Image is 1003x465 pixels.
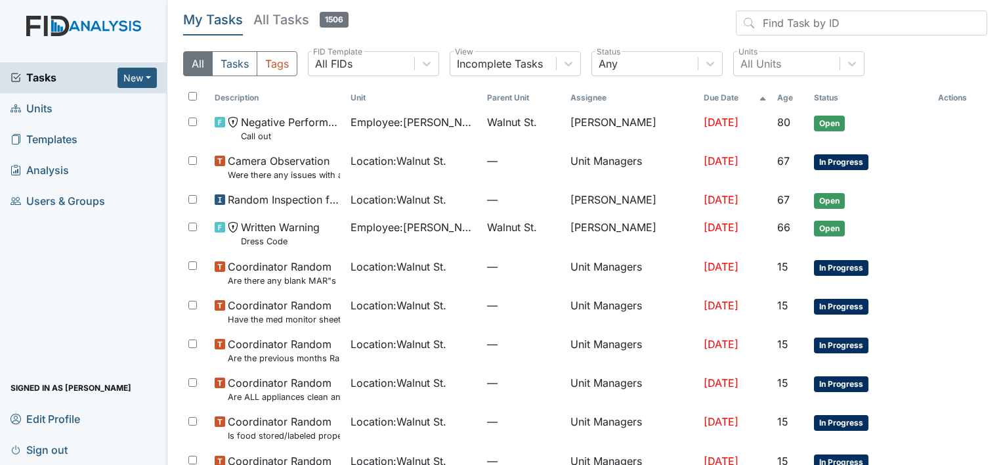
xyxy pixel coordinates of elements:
span: Location : Walnut St. [351,153,446,169]
input: Toggle All Rows Selected [188,92,197,100]
span: Users & Groups [11,191,105,211]
span: In Progress [814,338,868,353]
td: [PERSON_NAME] [565,109,698,148]
small: Were there any issues with applying topical medications? ( Starts at the top of MAR and works the... [228,169,340,181]
td: Unit Managers [565,148,698,187]
a: Tasks [11,70,117,85]
td: Unit Managers [565,254,698,292]
th: Toggle SortBy [772,87,808,109]
small: Are there any blank MAR"s [228,275,336,287]
span: [DATE] [704,338,738,351]
div: Type filter [183,51,297,76]
small: Are the previous months Random Inspections completed? [228,352,340,365]
span: Negative Performance Review Call out [241,114,340,143]
th: Assignee [565,87,698,109]
span: 67 [777,193,790,206]
small: Call out [241,130,340,143]
span: Sign out [11,439,68,460]
span: Walnut St. [487,114,537,130]
span: Signed in as [PERSON_NAME] [11,378,131,398]
span: Random Inspection for Evening [228,192,340,208]
span: 15 [777,376,788,389]
span: [DATE] [704,116,738,129]
th: Toggle SortBy [345,87,481,109]
th: Toggle SortBy [809,87,933,109]
div: Incomplete Tasks [457,56,543,72]
span: [DATE] [704,260,738,273]
span: Location : Walnut St. [351,259,446,275]
span: Written Warning Dress Code [241,219,320,248]
span: [DATE] [704,154,738,167]
span: — [487,336,560,352]
span: [DATE] [704,299,738,312]
span: 15 [777,260,788,273]
span: 1506 [320,12,349,28]
span: 66 [777,221,790,234]
span: In Progress [814,260,868,276]
span: 15 [777,338,788,351]
span: [DATE] [704,221,738,234]
span: Location : Walnut St. [351,414,446,430]
div: Any [599,56,618,72]
span: Location : Walnut St. [351,192,446,208]
small: Are ALL appliances clean and working properly? [228,391,340,403]
span: Analysis [11,160,69,181]
span: Coordinator Random Is food stored/labeled properly? [228,414,340,442]
span: Camera Observation Were there any issues with applying topical medications? ( Starts at the top o... [228,153,340,181]
button: Tags [257,51,297,76]
h5: All Tasks [253,11,349,29]
td: [PERSON_NAME] [565,214,698,253]
span: — [487,298,560,313]
span: Walnut St. [487,219,537,235]
div: All Units [740,56,781,72]
span: Templates [11,129,77,150]
span: 67 [777,154,790,167]
span: Employee : [PERSON_NAME] [351,114,476,130]
small: Is food stored/labeled properly? [228,430,340,442]
span: In Progress [814,376,868,392]
span: — [487,153,560,169]
span: In Progress [814,415,868,431]
span: In Progress [814,299,868,315]
span: [DATE] [704,193,738,206]
td: Unit Managers [565,409,698,447]
td: Unit Managers [565,331,698,370]
button: All [183,51,213,76]
span: — [487,192,560,208]
span: In Progress [814,154,868,170]
input: Find Task by ID [736,11,987,35]
span: 15 [777,299,788,312]
span: [DATE] [704,376,738,389]
div: All FIDs [315,56,352,72]
span: Location : Walnut St. [351,375,446,391]
span: — [487,375,560,391]
small: Dress Code [241,235,320,248]
span: 15 [777,415,788,428]
span: Units [11,99,53,119]
span: Open [814,193,845,209]
td: [PERSON_NAME] [565,187,698,214]
th: Toggle SortBy [209,87,345,109]
button: New [117,68,157,88]
td: Unit Managers [565,370,698,409]
button: Tasks [212,51,257,76]
th: Actions [933,87,987,109]
span: Employee : [PERSON_NAME][GEOGRAPHIC_DATA] [351,219,476,235]
span: 80 [777,116,790,129]
span: Location : Walnut St. [351,336,446,352]
span: Open [814,221,845,236]
span: Coordinator Random Are the previous months Random Inspections completed? [228,336,340,365]
span: Open [814,116,845,131]
span: Location : Walnut St. [351,298,446,313]
th: Toggle SortBy [698,87,772,109]
span: — [487,414,560,430]
span: Edit Profile [11,409,80,429]
h5: My Tasks [183,11,243,29]
span: Coordinator Random Are there any blank MAR"s [228,259,336,287]
span: Coordinator Random Are ALL appliances clean and working properly? [228,375,340,403]
small: Have the med monitor sheets been filled out? [228,313,340,326]
span: — [487,259,560,275]
span: Coordinator Random Have the med monitor sheets been filled out? [228,298,340,326]
th: Toggle SortBy [482,87,565,109]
